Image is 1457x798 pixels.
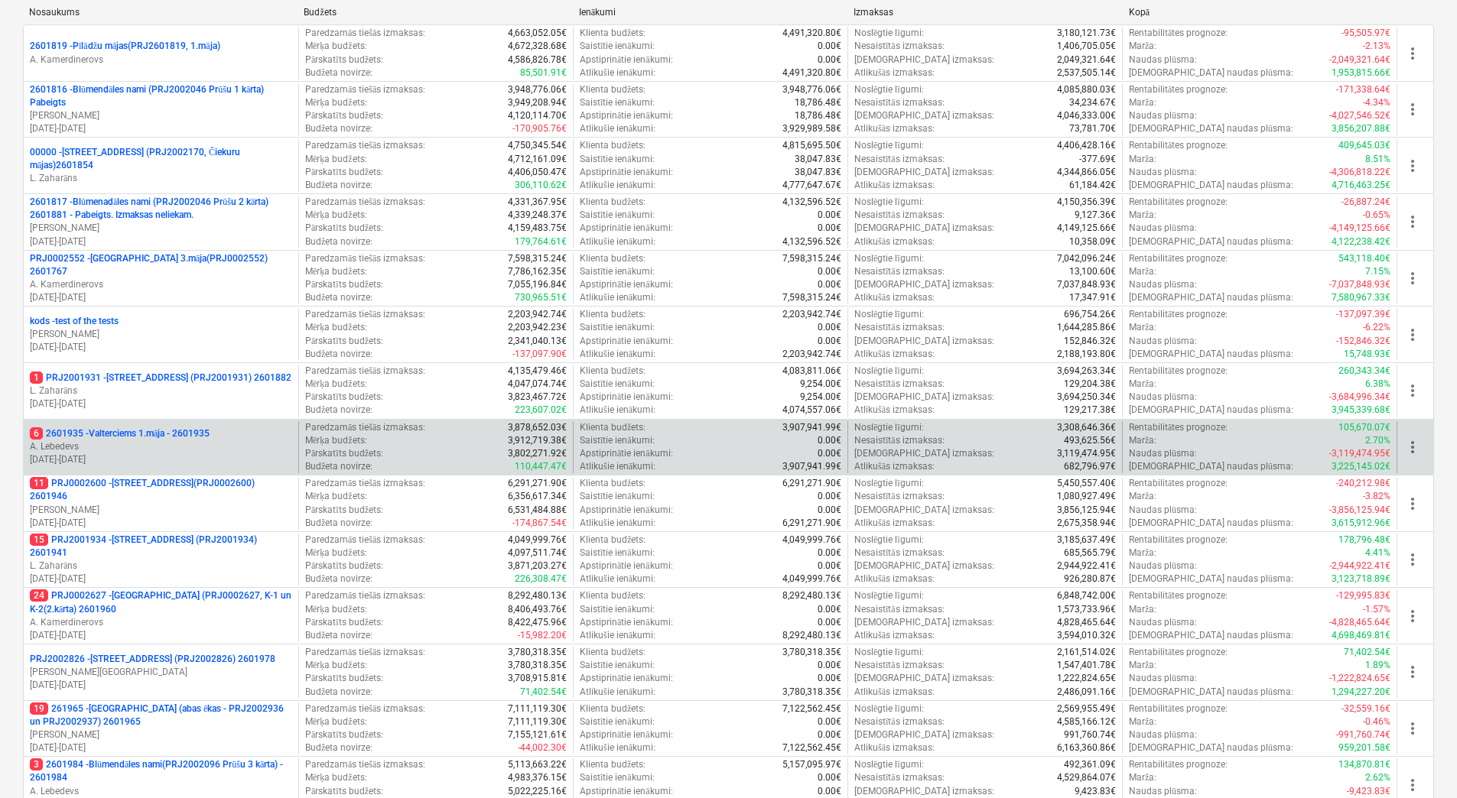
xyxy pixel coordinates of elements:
[508,96,567,109] p: 3,949,208.94€
[30,534,48,546] span: 15
[508,83,567,96] p: 3,948,776.06€
[1129,166,1197,179] p: Naudas plūsma :
[305,139,425,152] p: Paredzamās tiešās izmaksas :
[818,54,841,66] p: 0.00€
[580,265,655,278] p: Saistītie ienākumi :
[1365,265,1390,278] p: 7.15%
[782,196,841,209] p: 4,132,596.52€
[1338,139,1390,152] p: 409,645.03€
[1129,96,1156,109] p: Marža :
[30,252,292,278] p: PRJ0002552 - [GEOGRAPHIC_DATA] 3.māja(PRJ0002552) 2601767
[580,153,655,166] p: Saistītie ienākumi :
[1403,44,1422,63] span: more_vert
[1069,235,1116,248] p: 10,358.09€
[854,7,1116,18] div: Izmaksas
[1403,607,1422,625] span: more_vert
[1079,153,1116,166] p: -377.69€
[30,702,292,755] div: 19261965 -[GEOGRAPHIC_DATA] (abas ēkas - PRJ2002936 un PRJ2002937) 2601965[PERSON_NAME][DATE]-[DATE]
[30,54,292,66] p: A. Kamerdinerovs
[1363,209,1390,222] p: -0.65%
[818,335,841,348] p: 0.00€
[782,404,841,417] p: 4,074,557.06€
[854,391,994,404] p: [DEMOGRAPHIC_DATA] izmaksas :
[854,321,945,334] p: Nesaistītās izmaksas :
[580,278,673,291] p: Apstiprinātie ienākumi :
[580,40,655,53] p: Saistītie ienākumi :
[305,278,383,291] p: Pārskatīts budžets :
[800,391,841,404] p: 9,254.00€
[1064,308,1116,321] p: 696,754.26€
[305,321,367,334] p: Mērķa budžets :
[1342,27,1390,40] p: -95,505.97€
[580,308,646,321] p: Klienta budžets :
[30,371,43,384] span: 1
[1363,40,1390,53] p: -2.13%
[1057,196,1116,209] p: 4,150,356.39€
[508,335,567,348] p: 2,341,040.13€
[305,348,372,361] p: Budžeta novirze :
[1365,153,1390,166] p: 8.51%
[818,265,841,278] p: 0.00€
[305,40,367,53] p: Mērķa budžets :
[1332,291,1390,304] p: 7,580,967.33€
[508,166,567,179] p: 4,406,050.47€
[1129,27,1228,40] p: Rentabilitātes prognoze :
[782,291,841,304] p: 7,598,315.24€
[1129,252,1228,265] p: Rentabilitātes prognoze :
[305,404,372,417] p: Budžeta novirze :
[30,341,292,354] p: [DATE] - [DATE]
[854,196,924,209] p: Noslēgtie līgumi :
[1057,83,1116,96] p: 4,085,880.03€
[854,291,935,304] p: Atlikušās izmaksas :
[854,54,994,66] p: [DEMOGRAPHIC_DATA] izmaksas :
[30,653,292,692] div: PRJ2002826 -[STREET_ADDRESS] (PRJ2002826) 2601978[PERSON_NAME][GEOGRAPHIC_DATA][DATE]-[DATE]
[30,278,292,291] p: A. Kamerdinerovs
[580,66,655,79] p: Atlikušie ienākumi :
[1057,166,1116,179] p: 4,344,866.05€
[30,679,292,692] p: [DATE] - [DATE]
[818,40,841,53] p: 0.00€
[580,83,646,96] p: Klienta budžets :
[580,252,646,265] p: Klienta budžets :
[1403,212,1422,231] span: more_vert
[1057,348,1116,361] p: 2,188,193.80€
[30,397,292,410] p: [DATE] - [DATE]
[1403,495,1422,513] span: more_vert
[1332,66,1390,79] p: 1,953,815.66€
[305,54,383,66] p: Pārskatīts budžets :
[1403,381,1422,400] span: more_vert
[1129,365,1228,378] p: Rentabilitātes prognoze :
[305,166,383,179] p: Pārskatīts budžets :
[30,653,275,666] p: PRJ2002826 - [STREET_ADDRESS] (PRJ2002826) 2601978
[1057,278,1116,291] p: 7,037,848.93€
[30,504,292,517] p: [PERSON_NAME]
[305,252,425,265] p: Paredzamās tiešās izmaksas :
[30,573,292,586] p: [DATE] - [DATE]
[854,252,924,265] p: Noslēgtie līgumi :
[1129,109,1197,122] p: Naudas plūsma :
[1057,139,1116,152] p: 4,406,428.16€
[30,702,48,715] span: 19
[1057,365,1116,378] p: 3,694,263.34€
[1129,278,1197,291] p: Naudas plūsma :
[1075,209,1116,222] p: 9,127.36€
[30,371,291,384] p: PRJ2001931 - [STREET_ADDRESS] (PRJ2001931) 2601882
[1332,235,1390,248] p: 4,122,238.42€
[30,384,292,397] p: L. Zaharāns
[30,291,292,304] p: [DATE] - [DATE]
[30,477,48,489] span: 11
[30,252,292,305] div: PRJ0002552 -[GEOGRAPHIC_DATA] 3.māja(PRJ0002552) 2601767A. Kamerdinerovs[DATE]-[DATE]
[30,477,292,530] div: 11PRJ0002600 -[STREET_ADDRESS](PRJ0002600) 2601946[PERSON_NAME][DATE]-[DATE]
[854,40,945,53] p: Nesaistītās izmaksas :
[305,291,372,304] p: Budžeta novirze :
[508,196,567,209] p: 4,331,367.95€
[782,365,841,378] p: 4,083,811.06€
[1129,335,1197,348] p: Naudas plūsma :
[508,321,567,334] p: 2,203,942.23€
[1332,122,1390,135] p: 3,856,207.88€
[1329,166,1390,179] p: -4,306,818.22€
[1129,54,1197,66] p: Naudas plūsma :
[305,391,383,404] p: Pārskatīts budžets :
[1129,66,1293,79] p: [DEMOGRAPHIC_DATA] naudas plūsma :
[305,83,425,96] p: Paredzamās tiešās izmaksas :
